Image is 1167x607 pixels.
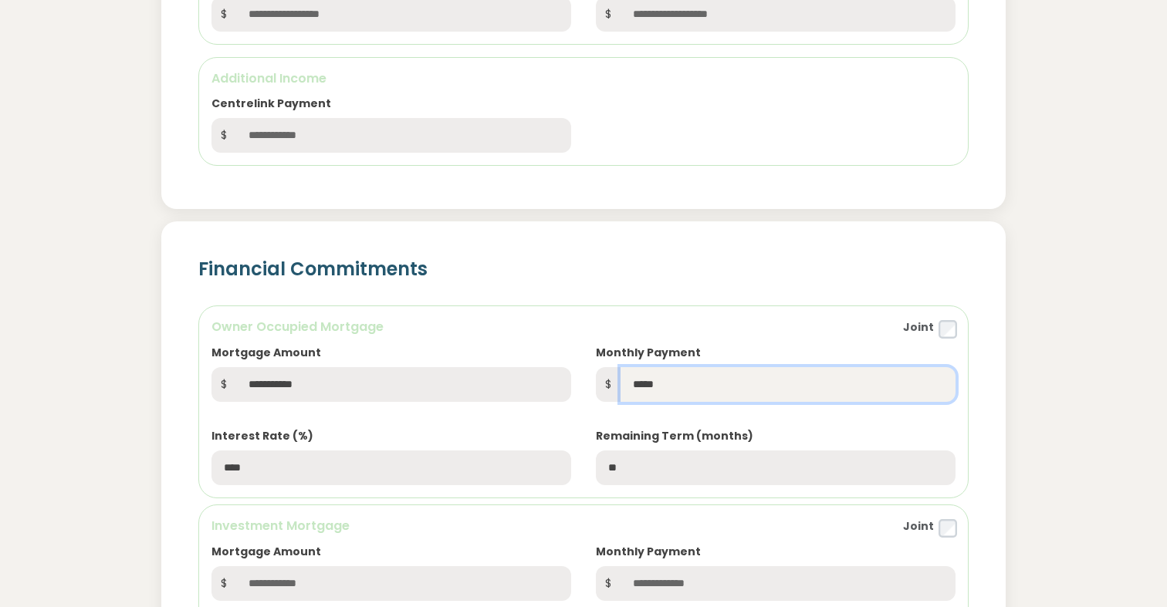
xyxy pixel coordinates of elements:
[596,345,701,361] label: Monthly Payment
[903,518,934,534] label: Joint
[211,70,956,87] h6: Additional Income
[596,428,753,444] label: Remaining Term (months)
[596,367,621,402] span: $
[211,518,350,534] h6: Investment Mortgage
[1090,533,1167,607] iframe: Chat Widget
[211,118,236,153] span: $
[211,96,331,112] label: Centrelink Payment
[211,367,236,402] span: $
[211,319,384,336] h6: Owner Occupied Mortgage
[198,258,969,281] h2: Financial Commitments
[211,428,313,444] label: Interest Rate (%)
[903,319,934,336] label: Joint
[596,566,621,601] span: $
[596,544,701,560] label: Monthly Payment
[211,544,321,560] label: Mortgage Amount
[211,345,321,361] label: Mortgage Amount
[211,566,236,601] span: $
